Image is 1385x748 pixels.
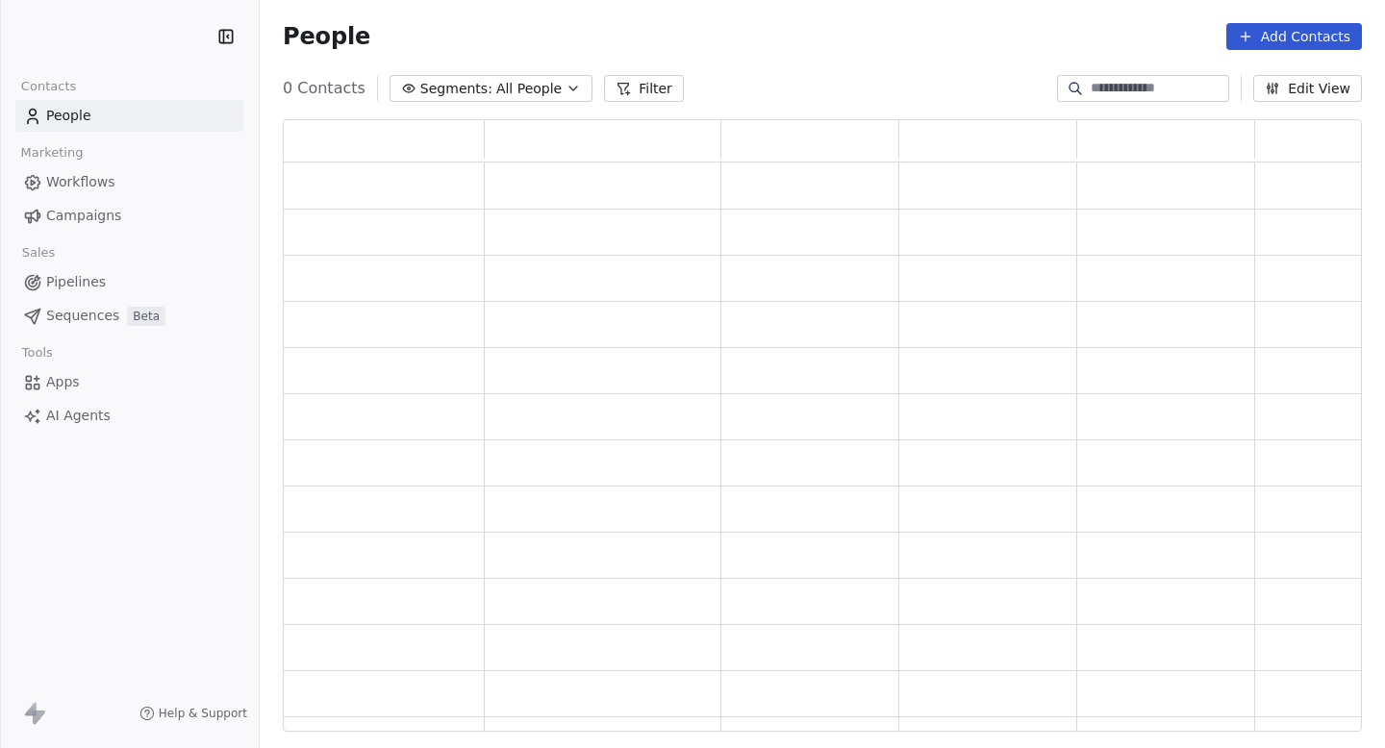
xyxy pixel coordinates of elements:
[46,272,106,292] span: Pipelines
[496,79,562,99] span: All People
[15,200,243,232] a: Campaigns
[283,77,365,100] span: 0 Contacts
[127,307,165,326] span: Beta
[15,266,243,298] a: Pipelines
[13,138,91,167] span: Marketing
[13,72,85,101] span: Contacts
[15,366,243,398] a: Apps
[1226,23,1362,50] button: Add Contacts
[13,238,63,267] span: Sales
[46,372,80,392] span: Apps
[139,706,247,721] a: Help & Support
[15,166,243,198] a: Workflows
[46,172,115,192] span: Workflows
[13,338,61,367] span: Tools
[46,206,121,226] span: Campaigns
[159,706,247,721] span: Help & Support
[1253,75,1362,102] button: Edit View
[15,400,243,432] a: AI Agents
[420,79,492,99] span: Segments:
[46,106,91,126] span: People
[46,306,119,326] span: Sequences
[283,22,370,51] span: People
[604,75,684,102] button: Filter
[46,406,111,426] span: AI Agents
[15,100,243,132] a: People
[15,300,243,332] a: SequencesBeta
